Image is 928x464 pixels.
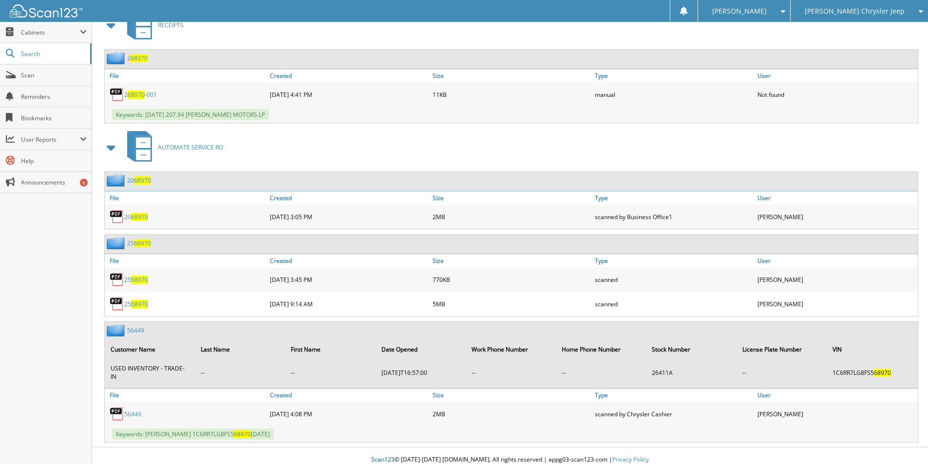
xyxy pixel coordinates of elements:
[805,8,905,14] span: [PERSON_NAME] Chrysler Jeep
[105,254,267,267] a: File
[110,87,124,102] img: PDF.png
[21,135,80,144] span: User Reports
[131,213,148,221] span: 68970
[430,294,593,314] div: 5MB
[430,85,593,104] div: 11KB
[557,360,646,385] td: --
[10,4,83,18] img: scan123-logo-white.svg
[196,360,285,385] td: --
[131,54,148,62] span: 68970
[377,339,466,359] th: Date Opened
[592,85,755,104] div: manual
[755,294,918,314] div: [PERSON_NAME]
[110,272,124,287] img: PDF.png
[106,360,195,385] td: USED INVENTORY - TRADE-IN
[121,128,223,167] a: AUTOMATE SERVICE RO
[371,455,395,464] span: Scan123
[196,339,285,359] th: Last Name
[592,294,755,314] div: scanned
[612,455,649,464] a: Privacy Policy
[755,270,918,289] div: [PERSON_NAME]
[377,360,466,385] td: [DATE]T16:57:00
[430,207,593,226] div: 2MB
[430,191,593,204] a: Size
[21,93,87,101] span: Reminders
[21,157,87,165] span: Help
[107,174,127,186] img: folder2.png
[110,407,124,421] img: PDF.png
[267,254,430,267] a: Created
[430,404,593,424] div: 2MB
[107,52,127,64] img: folder2.png
[592,389,755,402] a: Type
[107,237,127,249] img: folder2.png
[557,339,646,359] th: Home Phone Number
[124,410,141,418] a: 56449
[267,270,430,289] div: [DATE] 3:45 PM
[124,213,148,221] a: 2068970
[21,114,87,122] span: Bookmarks
[712,8,767,14] span: [PERSON_NAME]
[105,191,267,204] a: File
[121,6,184,44] a: RECEIPTS
[755,254,918,267] a: User
[124,91,157,99] a: 268970-001
[112,428,274,440] span: Keywords: [PERSON_NAME] 1C6RR7LG8FS5 [DATE]
[21,28,80,37] span: Cabinets
[267,69,430,82] a: Created
[647,339,736,359] th: Stock Number
[128,91,145,99] span: 68970
[105,389,267,402] a: File
[267,294,430,314] div: [DATE] 9:14 AM
[107,324,127,336] img: folder2.png
[828,360,917,385] td: 1C6RR7LG8FS5
[124,276,148,284] a: 2568970
[106,339,195,359] th: Customer Name
[267,85,430,104] div: [DATE] 4:41 PM
[127,239,151,247] a: 2568970
[105,69,267,82] a: File
[755,389,918,402] a: User
[80,179,88,186] div: 6
[738,339,827,359] th: License Plate Number
[234,430,251,438] span: 68970
[755,85,918,104] div: Not found
[430,69,593,82] a: Size
[592,191,755,204] a: Type
[127,54,148,62] a: 268970
[592,69,755,82] a: Type
[430,254,593,267] a: Size
[755,69,918,82] a: User
[592,254,755,267] a: Type
[430,389,593,402] a: Size
[738,360,827,385] td: --
[127,326,144,334] a: 56449
[467,339,556,359] th: Work Phone Number
[267,389,430,402] a: Created
[21,71,87,79] span: Scan
[127,176,151,185] a: 2068970
[158,143,223,151] span: AUTOMATE SERVICE RO
[755,207,918,226] div: [PERSON_NAME]
[267,191,430,204] a: Created
[592,207,755,226] div: scanned by Business Office1
[879,417,928,464] iframe: Chat Widget
[286,360,375,385] td: --
[158,21,184,29] span: RECEIPTS
[134,239,151,247] span: 68970
[21,50,85,58] span: Search
[592,270,755,289] div: scanned
[110,209,124,224] img: PDF.png
[755,191,918,204] a: User
[21,178,87,186] span: Announcements
[647,360,736,385] td: 26411A
[267,207,430,226] div: [DATE] 3:05 PM
[592,404,755,424] div: scanned by Chrysler Cashier
[874,369,891,377] span: 68970
[430,270,593,289] div: 770KB
[828,339,917,359] th: VIN
[267,404,430,424] div: [DATE] 4:08 PM
[110,297,124,311] img: PDF.png
[131,276,148,284] span: 68970
[131,300,148,308] span: 68970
